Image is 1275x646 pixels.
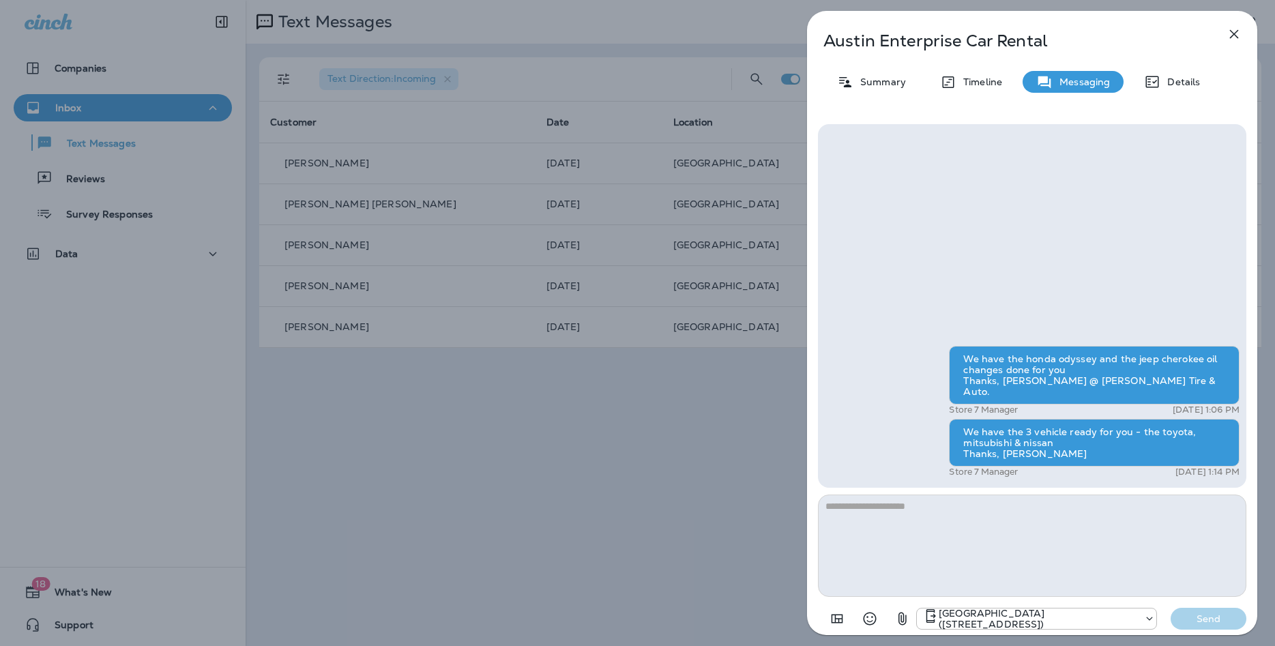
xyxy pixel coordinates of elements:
p: Store 7 Manager [949,467,1018,478]
p: Austin Enterprise Car Rental [823,31,1196,50]
p: Timeline [956,76,1002,87]
p: Store 7 Manager [949,405,1018,415]
p: [DATE] 1:06 PM [1173,405,1240,415]
p: Messaging [1053,76,1110,87]
p: [GEOGRAPHIC_DATA] ([STREET_ADDRESS]) [939,608,1137,630]
div: We have the 3 vehicle ready for you - the toyota, mitsubishi & nissan Thanks, [PERSON_NAME] [949,419,1240,467]
button: Add in a premade template [823,605,851,632]
div: We have the honda odyssey and the jeep cherokee oil changes done for you Thanks, [PERSON_NAME] @ ... [949,346,1240,405]
button: Select an emoji [856,605,883,632]
div: +1 (402) 496-2450 [917,608,1156,630]
p: Details [1160,76,1200,87]
p: Summary [853,76,906,87]
p: [DATE] 1:14 PM [1175,467,1240,478]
